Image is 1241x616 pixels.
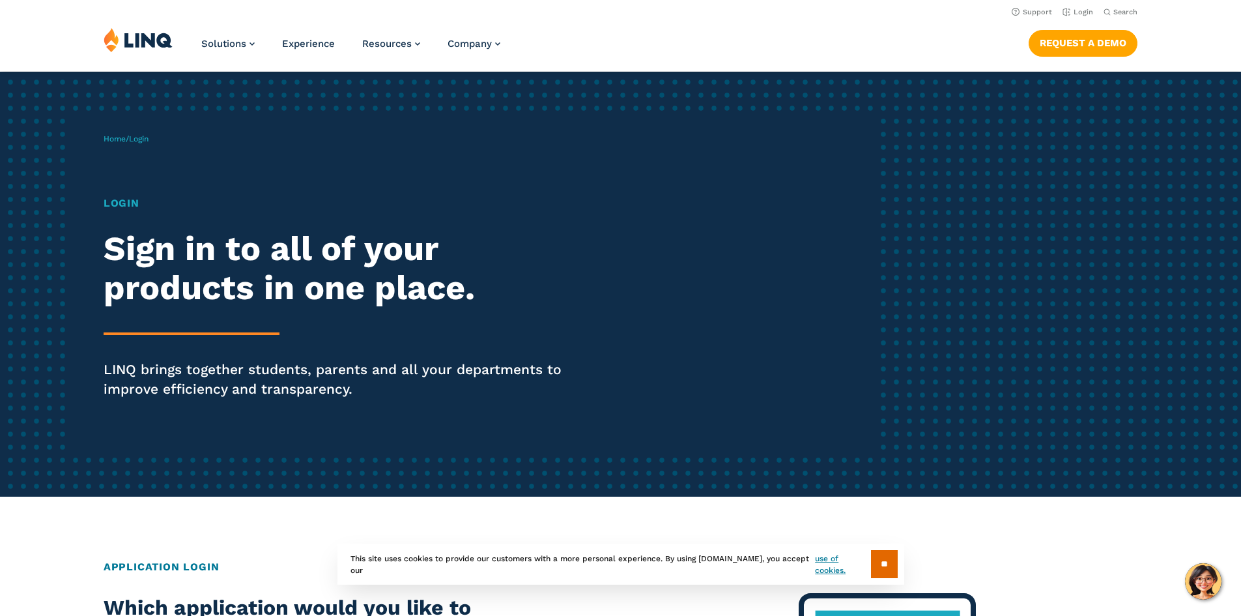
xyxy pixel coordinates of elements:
a: Support [1012,8,1052,16]
span: Company [448,38,492,50]
h2: Application Login [104,559,1137,575]
nav: Button Navigation [1029,27,1137,56]
a: Solutions [201,38,255,50]
nav: Primary Navigation [201,27,500,70]
button: Hello, have a question? Let’s chat. [1185,563,1221,600]
h1: Login [104,196,582,211]
span: Solutions [201,38,246,50]
span: / [104,134,149,143]
span: Login [129,134,149,143]
span: Resources [362,38,412,50]
a: Company [448,38,500,50]
a: Request a Demo [1029,30,1137,56]
span: Search [1113,8,1137,16]
a: use of cookies. [815,553,870,576]
a: Resources [362,38,420,50]
img: LINQ | K‑12 Software [104,27,173,52]
a: Home [104,134,126,143]
a: Login [1063,8,1093,16]
h2: Sign in to all of your products in one place. [104,229,582,308]
p: LINQ brings together students, parents and all your departments to improve efficiency and transpa... [104,360,582,399]
a: Experience [282,38,335,50]
button: Open Search Bar [1104,7,1137,17]
div: This site uses cookies to provide our customers with a more personal experience. By using [DOMAIN... [337,544,904,585]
